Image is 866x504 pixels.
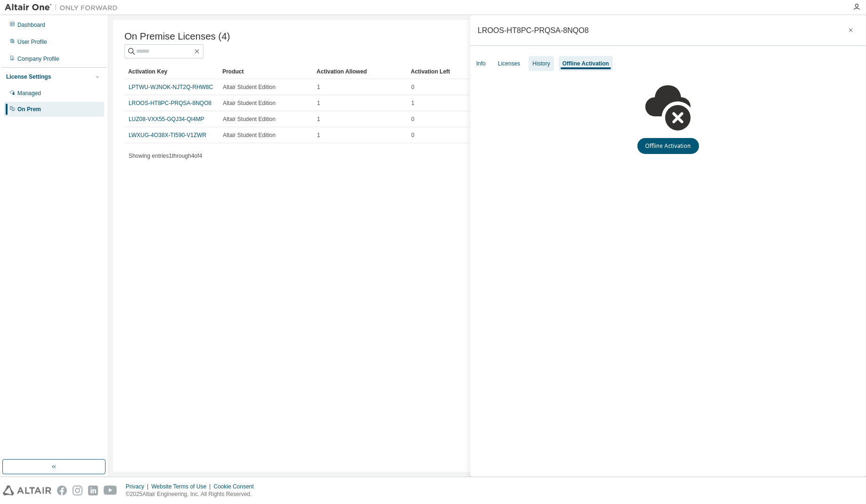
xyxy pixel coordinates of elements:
span: 1 [317,115,320,123]
div: Company Profile [17,55,59,63]
div: Info [476,60,486,67]
div: Activation Left [411,64,498,79]
div: Privacy [126,483,151,490]
div: Licenses [498,60,520,67]
span: 0 [411,115,415,123]
img: instagram.svg [73,486,82,496]
div: Dashboard [17,21,45,29]
img: linkedin.svg [88,486,98,496]
span: 1 [317,99,320,107]
div: Activation Allowed [317,64,403,79]
div: Cookie Consent [213,483,259,490]
img: Altair One [5,3,123,12]
img: facebook.svg [57,486,67,496]
a: LPTWU-WJNOK-NJT2Q-RHW8C [129,84,213,90]
a: LROOS-HT8PC-PRQSA-8NQO8 [129,100,212,106]
span: Altair Student Edition [223,115,276,123]
span: 0 [411,83,415,91]
a: LWXUG-4O38X-TI590-V1ZWR [129,132,206,138]
span: 1 [317,131,320,139]
span: 0 [411,131,415,139]
div: Website Terms of Use [151,483,213,490]
span: Altair Student Edition [223,99,276,107]
a: LUZ08-VXX55-GQJ34-QI4MP [129,116,204,122]
span: 1 [317,83,320,91]
div: On Prem [17,106,41,113]
span: 1 [411,99,415,107]
img: altair_logo.svg [3,486,51,496]
div: Offline Activation [563,60,609,67]
span: Showing entries 1 through 4 of 4 [129,153,202,159]
div: Product [222,64,309,79]
span: Altair Student Edition [223,131,276,139]
div: LROOS-HT8PC-PRQSA-8NQO8 [478,26,589,34]
div: License Settings [6,73,51,81]
div: Activation Key [128,64,215,79]
p: © 2025 Altair Engineering, Inc. All Rights Reserved. [126,490,260,498]
div: Managed [17,89,41,97]
div: History [532,60,550,67]
img: youtube.svg [104,486,117,496]
span: On Premise Licenses (4) [124,31,230,42]
span: Altair Student Edition [223,83,276,91]
div: User Profile [17,38,47,46]
button: Offline Activation [637,138,699,154]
